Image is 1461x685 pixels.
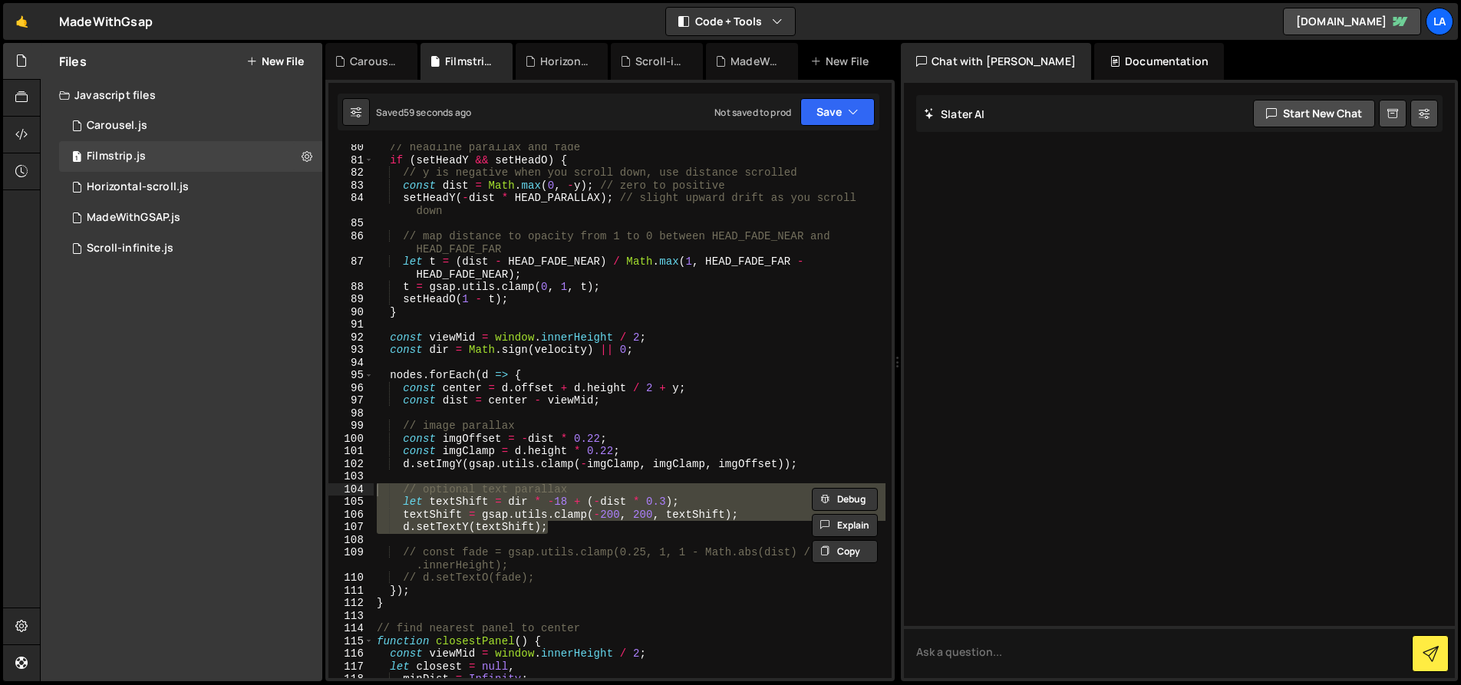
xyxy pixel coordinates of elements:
[328,357,374,370] div: 94
[635,54,684,69] div: Scroll-infinite.js
[328,509,374,522] div: 106
[328,331,374,344] div: 92
[328,635,374,648] div: 115
[59,203,322,233] div: 15973/42716.js
[901,43,1091,80] div: Chat with [PERSON_NAME]
[812,514,878,537] button: Explain
[328,420,374,433] div: 99
[328,534,374,547] div: 108
[328,521,374,534] div: 107
[540,54,589,69] div: Horizontal-scroll.js
[328,179,374,193] div: 83
[328,445,374,458] div: 101
[328,660,374,673] div: 117
[1283,8,1421,35] a: [DOMAIN_NAME]
[1253,100,1375,127] button: Start new chat
[328,571,374,585] div: 110
[72,152,81,164] span: 1
[328,217,374,230] div: 85
[59,110,322,141] div: 15973/47346.js
[714,106,791,119] div: Not saved to prod
[328,344,374,357] div: 93
[328,192,374,217] div: 84
[328,318,374,331] div: 91
[328,394,374,407] div: 97
[328,166,374,179] div: 82
[328,470,374,483] div: 103
[328,293,374,306] div: 89
[350,54,399,69] div: Carousel.js
[404,106,471,119] div: 59 seconds ago
[1426,8,1453,35] a: La
[328,382,374,395] div: 96
[666,8,795,35] button: Code + Tools
[328,281,374,294] div: 88
[87,150,146,163] div: Filmstrip.js
[59,233,322,264] div: 15973/47011.js
[246,55,304,68] button: New File
[376,106,471,119] div: Saved
[3,3,41,40] a: 🤙
[87,119,147,133] div: Carousel.js
[1094,43,1224,80] div: Documentation
[328,597,374,610] div: 112
[812,540,878,563] button: Copy
[59,12,153,31] div: MadeWithGsap
[730,54,780,69] div: MadeWithGSAP.js
[810,54,875,69] div: New File
[328,546,374,571] div: 109
[59,141,322,172] div: 15973/47328.js
[445,54,494,69] div: Filmstrip.js
[328,496,374,509] div: 105
[328,230,374,255] div: 86
[924,107,985,121] h2: Slater AI
[328,483,374,496] div: 104
[328,154,374,167] div: 81
[59,172,322,203] div: 15973/47035.js
[800,98,875,126] button: Save
[328,585,374,598] div: 111
[87,180,189,194] div: Horizontal-scroll.js
[328,610,374,623] div: 113
[328,141,374,154] div: 80
[328,458,374,471] div: 102
[328,255,374,281] div: 87
[328,306,374,319] div: 90
[812,488,878,511] button: Debug
[328,647,374,660] div: 116
[59,53,87,70] h2: Files
[41,80,322,110] div: Javascript files
[87,242,173,255] div: Scroll-infinite.js
[328,622,374,635] div: 114
[328,407,374,420] div: 98
[87,211,180,225] div: MadeWithGSAP.js
[328,433,374,446] div: 100
[328,369,374,382] div: 95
